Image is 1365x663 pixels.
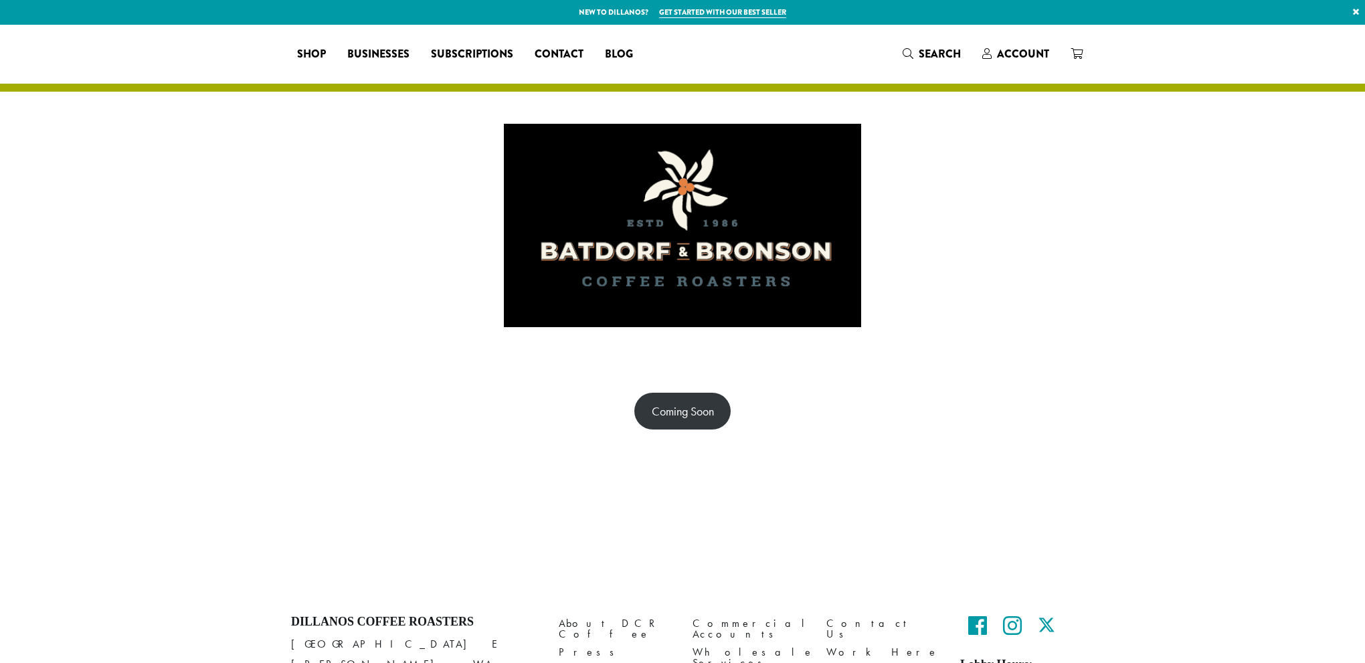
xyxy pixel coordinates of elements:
[286,43,337,65] a: Shop
[997,46,1049,62] span: Account
[535,46,583,63] span: Contact
[559,615,672,644] a: About DCR Coffee
[291,615,539,630] h4: Dillanos Coffee Roasters
[431,46,513,63] span: Subscriptions
[634,393,731,430] a: Coming Soon
[826,644,940,662] a: Work Here
[659,7,786,18] a: Get started with our best seller
[919,46,961,62] span: Search
[605,46,633,63] span: Blog
[826,615,940,644] a: Contact Us
[297,46,326,63] span: Shop
[892,43,972,65] a: Search
[347,46,409,63] span: Businesses
[693,615,806,644] a: Commercial Accounts
[559,644,672,662] a: Press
